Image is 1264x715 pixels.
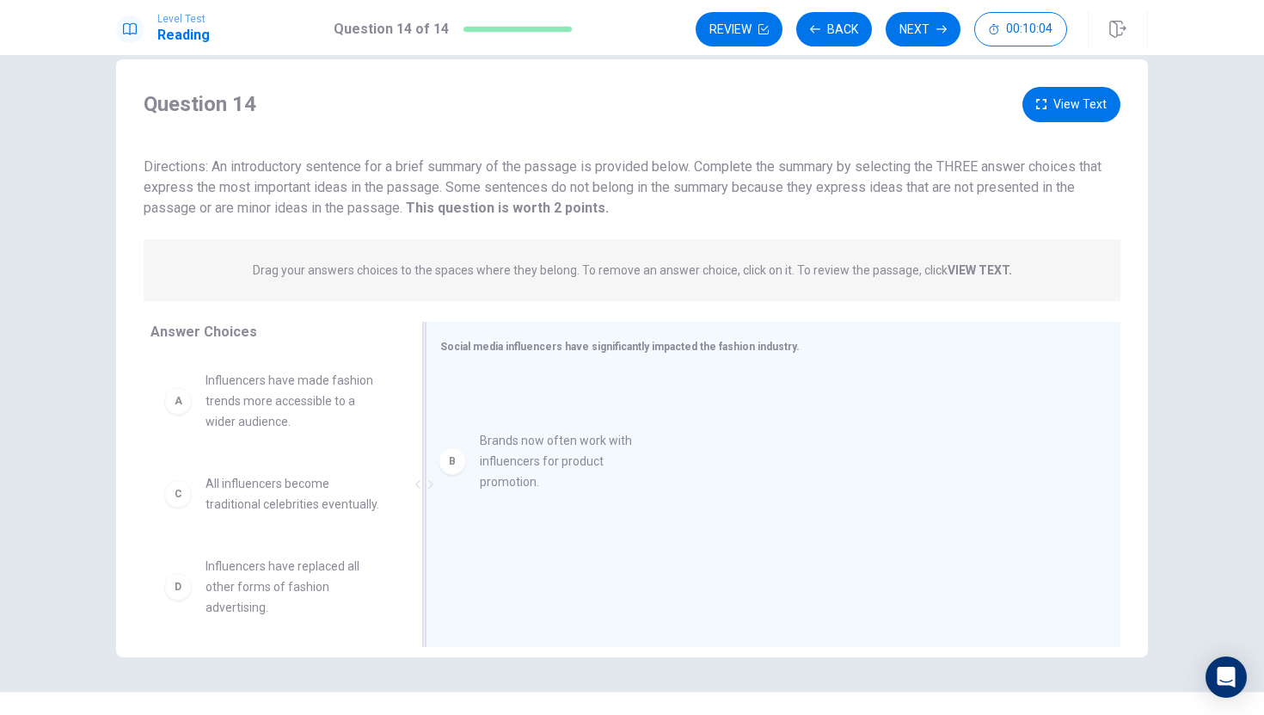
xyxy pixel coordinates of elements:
[334,19,449,40] h1: Question 14 of 14
[1006,22,1052,36] span: 00:10:04
[696,12,782,46] button: Review
[974,12,1067,46] button: 00:10:04
[440,341,800,353] span: Social media influencers have significantly impacted the fashion industry.
[402,200,609,216] strong: This question is worth 2 points.
[796,12,872,46] button: Back
[157,25,210,46] h1: Reading
[144,90,256,118] h4: Question 14
[150,324,257,340] span: Answer Choices
[144,158,1101,216] span: Directions: An introductory sentence for a brief summary of the passage is provided below. Comple...
[1022,87,1120,122] button: View Text
[253,263,1012,277] p: Drag your answers choices to the spaces where they belong. To remove an answer choice, click on i...
[1206,656,1247,698] div: Open Intercom Messenger
[886,12,960,46] button: Next
[157,13,210,25] span: Level Test
[948,263,1012,277] strong: VIEW TEXT.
